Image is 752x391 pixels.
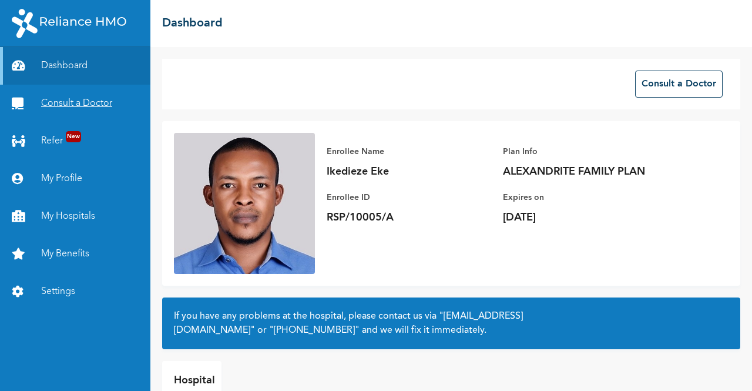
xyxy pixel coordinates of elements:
a: "[PHONE_NUMBER]" [269,326,360,335]
img: Enrollee [174,133,315,274]
h2: If you have any problems at the hospital, please contact us via or and we will fix it immediately. [174,309,728,337]
p: Enrollee Name [327,145,491,159]
p: Ikedieze Eke [327,165,491,179]
p: RSP/10005/A [327,210,491,225]
span: New [66,131,81,142]
p: Expires on [503,191,667,205]
p: Plan Info [503,145,667,159]
p: [DATE] [503,210,667,225]
p: Enrollee ID [327,191,491,205]
p: ALEXANDRITE FAMILY PLAN [503,165,667,179]
button: Consult a Doctor [635,71,723,98]
img: RelianceHMO's Logo [12,9,126,38]
h2: Dashboard [162,15,223,32]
